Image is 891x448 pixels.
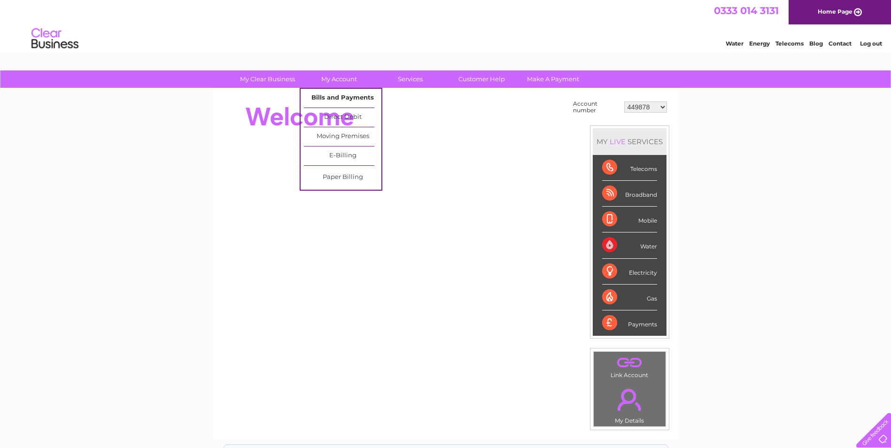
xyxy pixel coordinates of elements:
[714,5,779,16] a: 0333 014 3131
[602,310,657,336] div: Payments
[749,40,770,47] a: Energy
[608,137,628,146] div: LIVE
[224,5,668,46] div: Clear Business is a trading name of Verastar Limited (registered in [GEOGRAPHIC_DATA] No. 3667643...
[229,70,306,88] a: My Clear Business
[593,128,666,155] div: MY SERVICES
[809,40,823,47] a: Blog
[304,89,381,108] a: Bills and Payments
[593,351,666,381] td: Link Account
[304,168,381,187] a: Paper Billing
[829,40,852,47] a: Contact
[443,70,520,88] a: Customer Help
[860,40,882,47] a: Log out
[602,155,657,181] div: Telecoms
[304,147,381,165] a: E-Billing
[602,207,657,232] div: Mobile
[300,70,378,88] a: My Account
[775,40,804,47] a: Telecoms
[372,70,449,88] a: Services
[602,259,657,285] div: Electricity
[602,232,657,258] div: Water
[514,70,592,88] a: Make A Payment
[602,285,657,310] div: Gas
[304,108,381,127] a: Direct Debit
[571,98,622,116] td: Account number
[602,181,657,207] div: Broadband
[593,381,666,427] td: My Details
[596,354,663,371] a: .
[304,127,381,146] a: Moving Premises
[31,24,79,53] img: logo.png
[596,383,663,416] a: .
[726,40,744,47] a: Water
